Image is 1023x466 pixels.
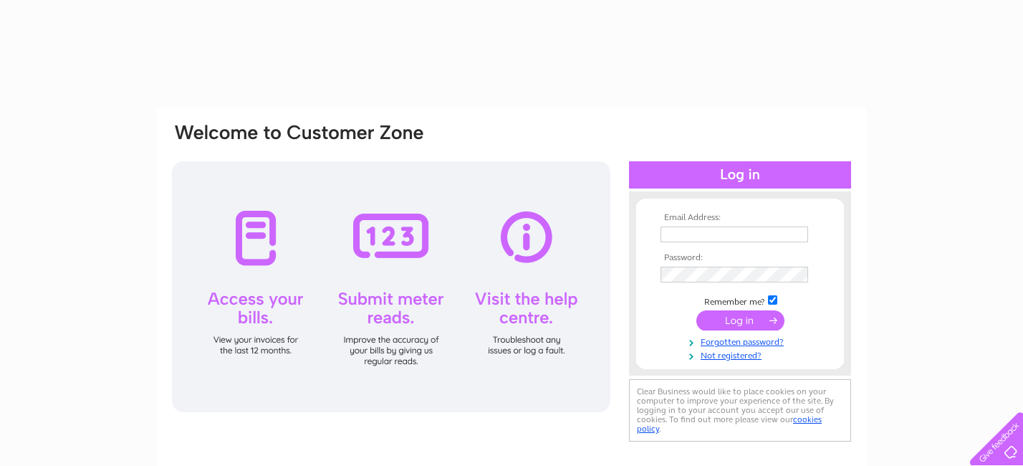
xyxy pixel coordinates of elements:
td: Remember me? [657,293,823,308]
input: Submit [696,310,784,331]
a: Not registered? [661,348,823,361]
th: Password: [657,253,823,263]
div: Clear Business would like to place cookies on your computer to improve your experience of the sit... [629,379,851,442]
a: cookies policy [637,414,822,434]
a: Forgotten password? [661,334,823,348]
th: Email Address: [657,213,823,223]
